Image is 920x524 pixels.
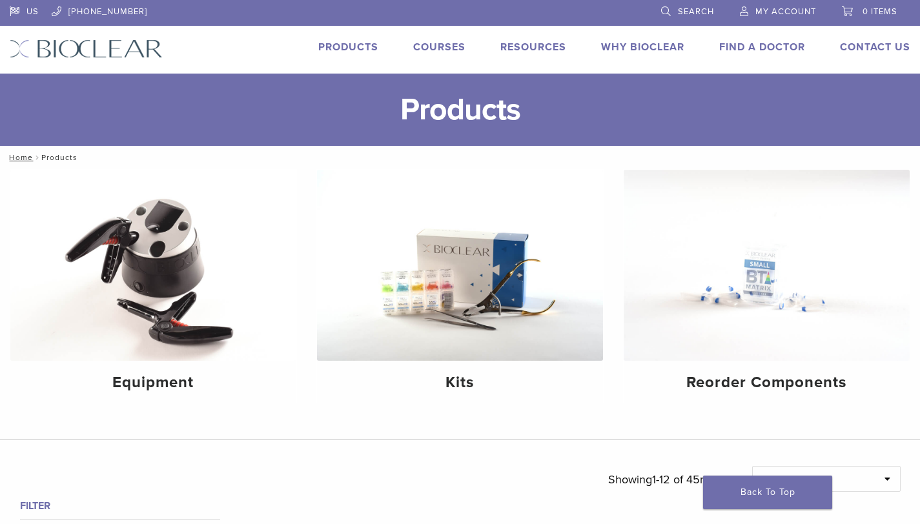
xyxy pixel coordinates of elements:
a: Contact Us [840,41,910,54]
img: Bioclear [10,39,163,58]
h4: Filter [20,498,220,514]
span: 0 items [863,6,897,17]
a: Equipment [10,170,296,403]
h4: Kits [327,371,593,394]
a: Courses [413,41,465,54]
img: Kits [317,170,603,361]
span: My Account [755,6,816,17]
img: Equipment [10,170,296,361]
span: / [33,154,41,161]
a: Back To Top [703,476,832,509]
p: Showing results [608,466,733,493]
a: Reorder Components [624,170,910,403]
span: Search [678,6,714,17]
a: Resources [500,41,566,54]
span: 1-12 of 45 [652,472,700,487]
img: Reorder Components [624,170,910,361]
a: Products [318,41,378,54]
a: Why Bioclear [601,41,684,54]
h4: Equipment [21,371,286,394]
h4: Reorder Components [634,371,899,394]
a: Kits [317,170,603,403]
a: Home [5,153,33,162]
a: Find A Doctor [719,41,805,54]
